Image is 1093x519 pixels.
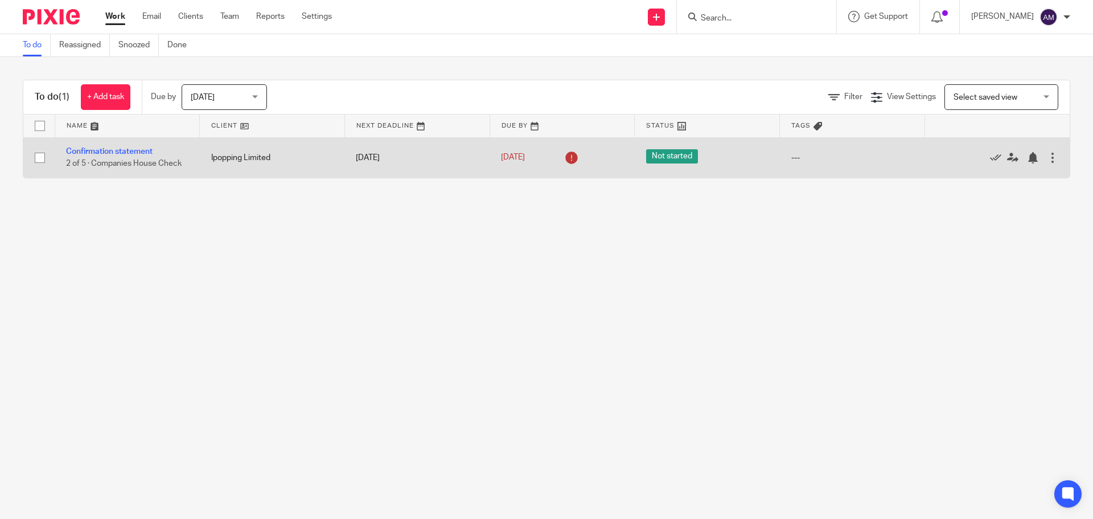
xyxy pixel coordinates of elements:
[887,93,936,101] span: View Settings
[81,84,130,110] a: + Add task
[344,137,490,178] td: [DATE]
[142,11,161,22] a: Email
[200,137,345,178] td: Ipopping Limited
[66,160,182,167] span: 2 of 5 · Companies House Check
[791,152,914,164] div: ---
[990,152,1007,164] a: Mark as done
[501,154,525,162] span: [DATE]
[23,34,51,56] a: To do
[791,122,811,129] span: Tags
[971,11,1034,22] p: [PERSON_NAME]
[954,93,1017,101] span: Select saved view
[700,14,802,24] input: Search
[66,148,153,156] a: Confirmation statement
[256,11,285,22] a: Reports
[23,9,80,24] img: Pixie
[178,11,203,22] a: Clients
[302,11,332,22] a: Settings
[191,93,215,101] span: [DATE]
[844,93,862,101] span: Filter
[167,34,195,56] a: Done
[59,34,110,56] a: Reassigned
[151,91,176,103] p: Due by
[59,92,69,101] span: (1)
[118,34,159,56] a: Snoozed
[1039,8,1058,26] img: svg%3E
[35,91,69,103] h1: To do
[105,11,125,22] a: Work
[220,11,239,22] a: Team
[864,13,908,21] span: Get Support
[646,149,698,164] span: Not started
